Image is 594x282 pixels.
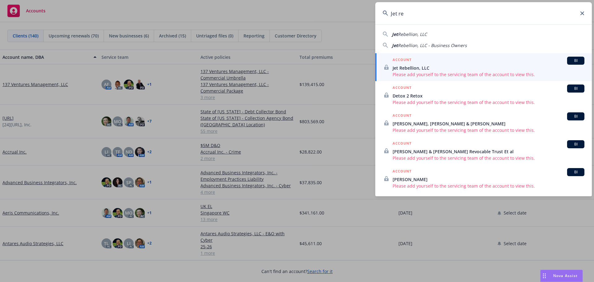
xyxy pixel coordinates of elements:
a: ACCOUNTBIJet Rebellion, LLCPlease add yourself to the servicing team of the account to view this. [375,53,592,81]
span: Jet [392,42,398,48]
span: Detox 2 Retox [393,93,584,99]
a: ACCOUNTBI[PERSON_NAME]Please add yourself to the servicing team of the account to view this. [375,165,592,193]
span: [PERSON_NAME] [393,176,584,183]
h5: ACCOUNT [393,112,411,120]
h5: ACCOUNT [393,85,411,92]
div: Drag to move [540,270,548,282]
span: BI [570,114,582,119]
span: Nova Assist [553,273,578,278]
h5: ACCOUNT [393,140,411,148]
span: Please add yourself to the servicing team of the account to view this. [393,127,584,133]
span: [PERSON_NAME] & [PERSON_NAME] Revocable Trust Et al [393,148,584,155]
span: Rebellion, LLC [398,31,427,37]
a: ACCOUNTBIDetox 2 RetoxPlease add yourself to the servicing team of the account to view this. [375,81,592,109]
span: BI [570,169,582,175]
span: Please add yourself to the servicing team of the account to view this. [393,99,584,106]
span: Please add yourself to the servicing team of the account to view this. [393,155,584,161]
span: BI [570,58,582,63]
button: Nova Assist [540,270,583,282]
span: Jet Rebellion, LLC [393,65,584,71]
span: Please add yourself to the servicing team of the account to view this. [393,71,584,78]
span: Jet [392,31,398,37]
h5: ACCOUNT [393,57,411,64]
a: ACCOUNTBI[PERSON_NAME], [PERSON_NAME] & [PERSON_NAME]Please add yourself to the servicing team of... [375,109,592,137]
a: ACCOUNTBI[PERSON_NAME] & [PERSON_NAME] Revocable Trust Et alPlease add yourself to the servicing ... [375,137,592,165]
span: Please add yourself to the servicing team of the account to view this. [393,183,584,189]
span: Rebellion, LLC - Business Owners [398,42,467,48]
span: [PERSON_NAME], [PERSON_NAME] & [PERSON_NAME] [393,120,584,127]
span: BI [570,86,582,91]
span: BI [570,141,582,147]
h5: ACCOUNT [393,168,411,176]
input: Search... [375,2,592,24]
